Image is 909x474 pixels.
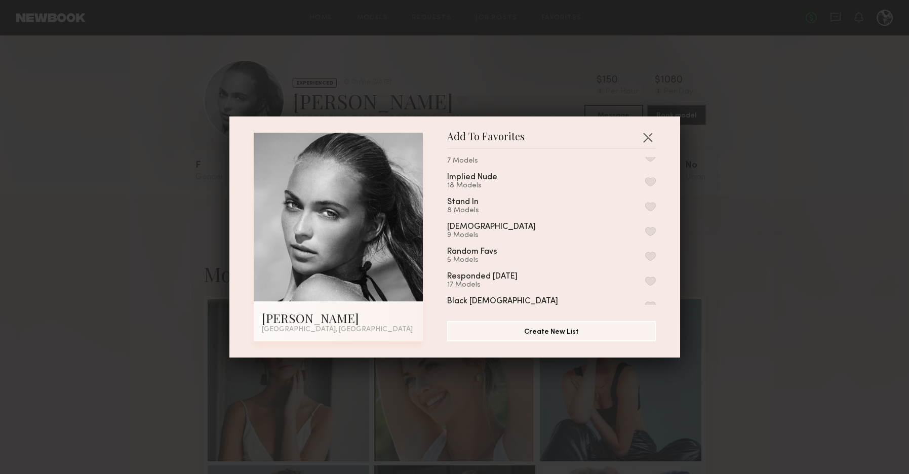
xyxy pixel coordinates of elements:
[447,256,522,264] div: 5 Models
[447,321,656,341] button: Create New List
[447,157,498,165] div: 7 Models
[447,272,518,281] div: Responded [DATE]
[447,281,542,289] div: 17 Models
[447,198,479,207] div: Stand In
[640,129,656,145] button: Close
[447,248,497,256] div: Random Favs
[447,223,536,231] div: [DEMOGRAPHIC_DATA]
[447,173,497,182] div: Implied Nude
[447,133,525,148] span: Add To Favorites
[447,207,503,215] div: 8 Models
[262,326,415,333] div: [GEOGRAPHIC_DATA], [GEOGRAPHIC_DATA]
[447,182,522,190] div: 18 Models
[262,310,415,326] div: [PERSON_NAME]
[447,231,560,240] div: 9 Models
[447,297,558,306] div: Black [DEMOGRAPHIC_DATA]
